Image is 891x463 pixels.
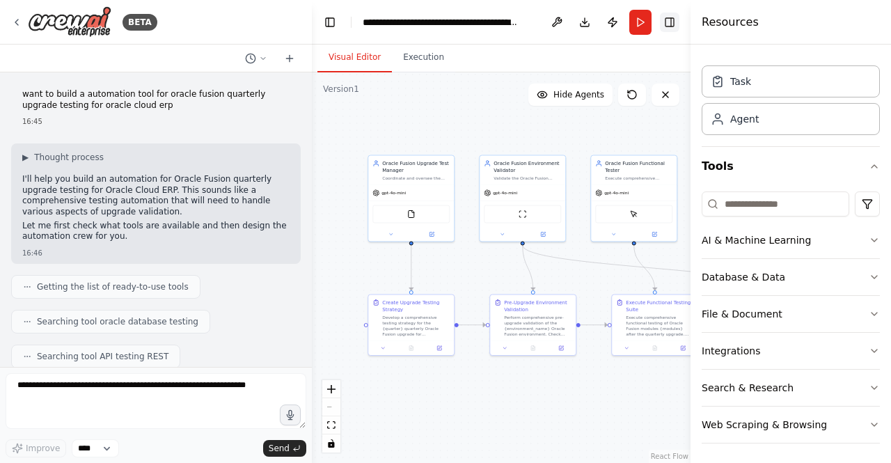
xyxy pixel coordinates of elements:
div: Oracle Fusion Functional TesterExecute comprehensive functional testing of Oracle Fusion modules ... [590,155,677,242]
div: Integrations [702,344,760,358]
div: Crew [702,60,880,146]
button: Hide left sidebar [320,13,340,32]
div: Search & Research [702,381,794,395]
h4: Resources [702,14,759,31]
span: Searching tool oracle database testing [37,316,198,327]
span: gpt-4o-mini [381,190,406,196]
button: No output available [397,344,426,352]
span: gpt-4o-mini [493,190,517,196]
span: ▶ [22,152,29,163]
button: Open in side panel [523,230,563,239]
span: Improve [26,443,60,454]
img: ScrapeWebsiteTool [519,210,527,219]
div: Oracle Fusion Upgrade Test Manager [382,160,450,174]
span: Send [269,443,290,454]
button: Open in side panel [549,344,573,352]
div: Oracle Fusion Upgrade Test ManagerCoordinate and oversee the complete Oracle Fusion quarterly upg... [368,155,455,242]
div: Create Upgrade Testing StrategyDevelop a comprehensive testing strategy for the {quarter} quarter... [368,295,455,356]
g: Edge from b9b760b3-3692-42db-b045-8f882e079bd1 to 6bcaa0ba-a25e-4b28-84e8-5065e158b8b0 [519,245,780,290]
button: Improve [6,439,66,457]
span: Thought process [34,152,104,163]
div: Execute Functional Testing SuiteExecute comprehensive functional testing of Oracle Fusion modules... [611,295,698,356]
div: Execute Functional Testing Suite [626,299,693,313]
button: Web Scraping & Browsing [702,407,880,443]
div: Agent [730,112,759,126]
p: Let me first check what tools are available and then design the automation crew for you. [22,221,290,242]
nav: breadcrumb [363,15,519,29]
button: zoom in [322,380,340,398]
div: Perform comprehensive pre-upgrade validation of the {environment_name} Oracle Fusion environment.... [504,315,571,337]
button: Search & Research [702,370,880,406]
div: Oracle Fusion Environment ValidatorValidate the Oracle Fusion environment health and readiness be... [479,155,566,242]
button: Start a new chat [278,50,301,67]
div: BETA [123,14,157,31]
div: Execute comprehensive functional testing of Oracle Fusion modules including {modules} to validate... [605,175,672,181]
button: Execution [392,43,455,72]
div: Coordinate and oversee the complete Oracle Fusion quarterly upgrade testing process for {environm... [382,175,450,181]
img: ScrapeElementFromWebsiteTool [630,210,638,219]
span: Hide Agents [553,89,604,100]
g: Edge from 709037e4-8375-4557-b45b-7336511fb000 to 8304a796-e795-4dca-b879-7fa24e6aa8a3 [408,245,415,290]
p: I'll help you build an automation for Oracle Fusion quarterly upgrade testing for Oracle Cloud ER... [22,174,290,217]
div: Tools [702,186,880,455]
div: Develop a comprehensive testing strategy for the {quarter} quarterly Oracle Fusion upgrade for {e... [382,315,450,337]
div: Task [730,74,751,88]
div: Oracle Fusion Functional Tester [605,160,672,174]
button: Open in side panel [635,230,675,239]
g: Edge from 8304a796-e795-4dca-b879-7fa24e6aa8a3 to f32de01a-4348-479d-8a65-ec1c4486fa26 [459,322,486,329]
button: Send [263,440,306,457]
button: Hide right sidebar [660,13,679,32]
div: Oracle Fusion Environment Validator [494,160,561,174]
g: Edge from f32de01a-4348-479d-8a65-ec1c4486fa26 to 70d3c46b-3a63-4b1c-bd70-155661ac8a46 [581,322,608,329]
div: Database & Data [702,270,785,284]
span: gpt-4o-mini [604,190,629,196]
button: Integrations [702,333,880,369]
button: File & Document [702,296,880,332]
button: No output available [519,344,548,352]
button: Hide Agents [528,84,613,106]
div: Execute comprehensive functional testing of Oracle Fusion modules {modules} after the quarterly u... [626,315,693,337]
button: Open in side panel [427,344,451,352]
button: toggle interactivity [322,434,340,453]
button: Open in side panel [412,230,452,239]
div: Version 1 [323,84,359,95]
button: fit view [322,416,340,434]
button: Tools [702,147,880,186]
div: File & Document [702,307,782,321]
div: 16:45 [22,116,290,127]
button: No output available [640,344,670,352]
button: Switch to previous chat [239,50,273,67]
div: Pre-Upgrade Environment ValidationPerform comprehensive pre-upgrade validation of the {environmen... [489,295,576,356]
button: Open in side panel [671,344,695,352]
div: Validate the Oracle Fusion environment health and readiness before and after the {quarter} quarte... [494,175,561,181]
g: Edge from b9b760b3-3692-42db-b045-8f882e079bd1 to f32de01a-4348-479d-8a65-ec1c4486fa26 [519,245,537,290]
button: Visual Editor [317,43,392,72]
div: Web Scraping & Browsing [702,418,827,432]
div: AI & Machine Learning [702,233,811,247]
img: FileReadTool [407,210,416,219]
button: Database & Data [702,259,880,295]
div: Pre-Upgrade Environment Validation [504,299,571,313]
div: React Flow controls [322,380,340,453]
a: React Flow attribution [651,453,688,460]
button: Click to speak your automation idea [280,405,301,425]
button: ▶Thought process [22,152,104,163]
span: Getting the list of ready-to-use tools [37,281,189,292]
img: Logo [28,6,111,38]
div: Create Upgrade Testing Strategy [382,299,450,313]
p: want to build a automation tool for oracle fusion quarterly upgrade testing for oracle cloud erp [22,89,290,111]
button: AI & Machine Learning [702,222,880,258]
span: Searching tool API testing REST [37,351,168,362]
div: 16:46 [22,248,290,258]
